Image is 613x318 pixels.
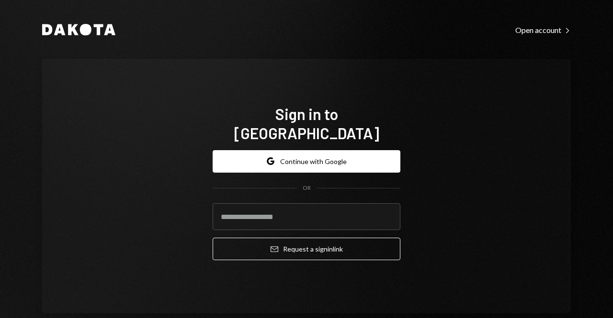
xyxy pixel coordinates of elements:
div: OR [303,184,311,192]
button: Request a signinlink [213,238,400,260]
div: Open account [515,25,571,35]
button: Continue with Google [213,150,400,173]
a: Open account [515,24,571,35]
h1: Sign in to [GEOGRAPHIC_DATA] [213,104,400,143]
